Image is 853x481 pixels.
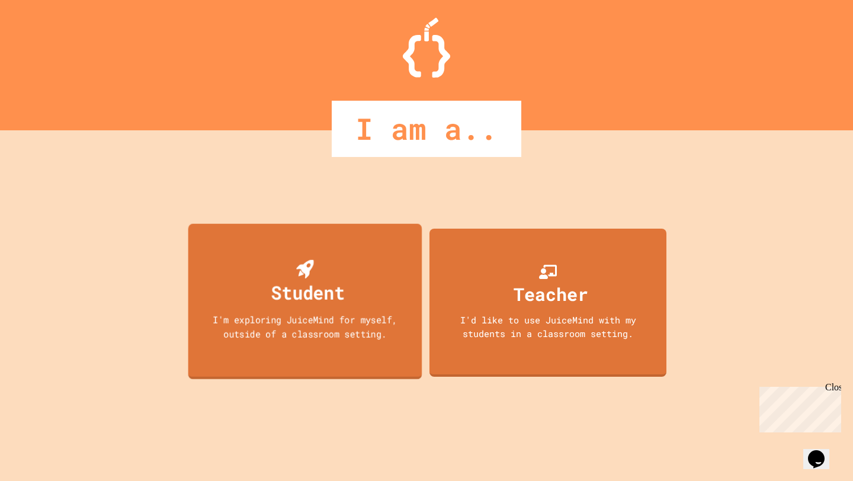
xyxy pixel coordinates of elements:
iframe: chat widget [803,434,841,469]
div: I'm exploring JuiceMind for myself, outside of a classroom setting. [200,313,410,341]
div: Chat with us now!Close [5,5,82,75]
img: Logo.svg [403,18,450,78]
iframe: chat widget [755,382,841,432]
div: I'd like to use JuiceMind with my students in a classroom setting. [441,313,655,340]
div: Teacher [514,281,588,307]
div: I am a.. [332,101,521,157]
div: Student [271,278,345,306]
